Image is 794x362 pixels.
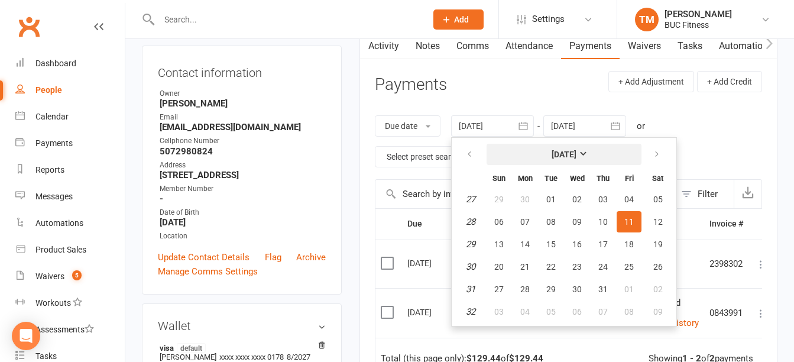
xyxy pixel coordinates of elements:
span: 04 [624,195,634,204]
a: Flag [265,250,281,264]
th: Invoice # [704,209,748,239]
button: 09 [565,211,589,232]
span: 19 [653,240,663,249]
span: 07 [520,217,530,227]
div: Dashboard [35,59,76,68]
button: 08 [539,211,563,232]
a: Payments [561,33,620,60]
span: 5 [72,270,82,280]
small: Sunday [492,174,505,183]
div: Automations [35,218,83,228]
a: Automations [711,33,781,60]
span: 01 [546,195,556,204]
a: Product Sales [15,237,125,263]
button: 23 [565,256,589,277]
div: Assessments [35,325,94,334]
strong: - [160,193,326,204]
span: 02 [572,195,582,204]
strong: [PERSON_NAME] [160,98,326,109]
span: 29 [546,285,556,294]
div: Location [160,231,326,242]
button: 04 [617,189,641,210]
a: People [15,77,125,104]
em: 27 [466,194,475,205]
button: 01 [539,189,563,210]
button: + Add Adjustment [608,71,694,92]
h3: Contact information [158,62,326,79]
span: 06 [494,217,504,227]
span: 02 [653,285,663,294]
button: 30 [513,189,537,210]
button: 05 [643,189,673,210]
td: 2398302 [704,240,748,289]
h3: Payments [375,76,447,94]
span: 20 [494,262,504,271]
button: 11 [617,211,641,232]
strong: [EMAIL_ADDRESS][DOMAIN_NAME] [160,122,326,132]
span: 21 [520,262,530,271]
button: 14 [513,234,537,255]
a: Automations [15,210,125,237]
a: Calendar [15,104,125,130]
small: Tuesday [545,174,558,183]
span: 15 [546,240,556,249]
div: or [637,119,645,133]
button: 16 [565,234,589,255]
td: 0843991 [704,288,748,338]
button: 08 [617,301,641,322]
div: Messages [35,192,73,201]
span: 03 [494,307,504,316]
a: Workouts [15,290,125,316]
span: default [177,343,206,353]
em: 30 [466,261,475,272]
a: Assessments [15,316,125,343]
span: 10 [598,217,608,227]
span: 08 [624,307,634,316]
div: Waivers [35,271,64,281]
span: 11 [624,217,634,227]
span: 01 [624,285,634,294]
em: 28 [466,216,475,227]
div: Filter [698,187,718,201]
div: Open Intercom Messenger [12,322,40,350]
button: Due date [375,115,440,137]
button: 10 [591,211,615,232]
button: 04 [513,301,537,322]
span: 14 [520,240,530,249]
button: 01 [617,279,641,300]
div: Owner [160,88,326,99]
span: xxxx xxxx xxxx 0178 [219,353,284,361]
div: Payments [35,138,73,148]
strong: 5072980824 [160,146,326,157]
div: People [35,85,62,95]
span: 17 [598,240,608,249]
a: Waivers [620,33,669,60]
div: Cellphone Number [160,135,326,147]
a: Comms [448,33,497,60]
div: Calendar [35,112,69,121]
button: 31 [591,279,615,300]
button: + Add Credit [697,71,762,92]
span: 13 [494,240,504,249]
span: 18 [624,240,634,249]
input: Search by invoice number [375,180,675,208]
button: 24 [591,256,615,277]
strong: [DATE] [160,217,326,228]
a: Clubworx [14,12,44,41]
a: Manage Comms Settings [158,264,258,279]
span: 05 [653,195,663,204]
small: Thursday [597,174,610,183]
button: 06 [565,301,589,322]
span: 23 [572,262,582,271]
span: 08 [546,217,556,227]
span: 12 [653,217,663,227]
button: 19 [643,234,673,255]
span: 8/2027 [287,353,310,361]
button: 15 [539,234,563,255]
button: 25 [617,256,641,277]
a: Update Contact Details [158,250,249,264]
a: Messages [15,183,125,210]
div: BUC Fitness [665,20,732,30]
span: 29 [494,195,504,204]
button: Add [433,9,484,30]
